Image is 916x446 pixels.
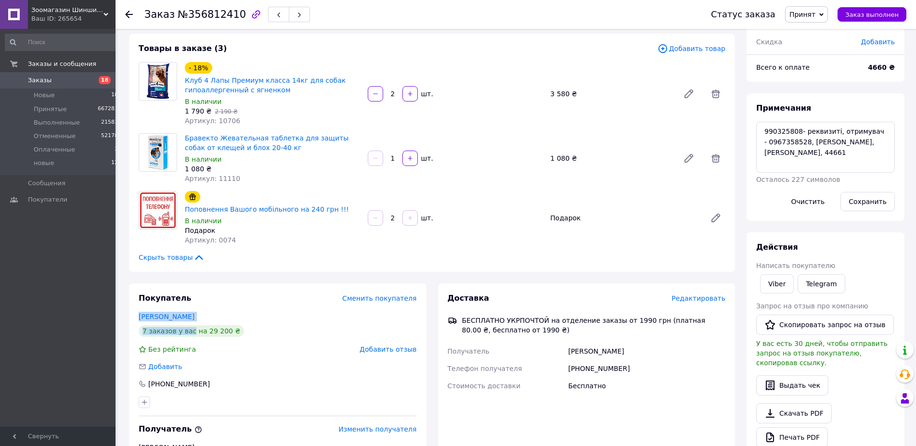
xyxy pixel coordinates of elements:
div: 7 заказов у вас на 29 200 ₴ [139,325,244,337]
span: Всего к оплате [756,64,810,71]
span: Артикул: 0074 [185,236,236,244]
span: У вас есть 30 дней, чтобы отправить запрос на отзыв покупателю, скопировав ссылку. [756,340,888,367]
span: Покупатели [28,195,67,204]
button: Выдать чек [756,375,828,395]
a: Поповнення Вашого мобільного на 240 грн !!! [185,205,349,213]
span: Действия [756,242,798,252]
span: Редактировать [671,294,725,302]
img: Поповнення Вашого мобільного на 240 грн !!! [139,191,177,229]
span: Принят [789,11,815,18]
span: 1 790 ₴ [185,107,211,115]
span: Добавить [861,38,895,46]
span: Новые [34,91,55,100]
span: Стоимость доставки [448,382,521,390]
span: Оплаченные [34,145,75,154]
span: 21583 [101,118,118,127]
span: Скрыть товары [139,253,205,262]
span: Без рейтинга [148,345,196,353]
div: - 18% [185,62,212,74]
span: Отмененные [34,132,76,140]
span: Принятые [34,105,67,114]
div: шт. [419,89,434,99]
span: 2 190 ₴ [215,108,237,115]
button: Заказ выполнен [838,7,906,22]
span: В наличии [185,98,221,105]
div: Статус заказа [711,10,775,19]
a: Редактировать [679,84,698,103]
a: Viber [760,274,794,293]
span: Заказ [144,9,175,20]
span: 3 [115,145,118,154]
button: Сохранить [840,192,895,211]
span: Запрос на отзыв про компанию [756,302,868,310]
span: Изменить получателя [338,425,416,433]
div: 1 080 ₴ [185,164,360,174]
button: Скопировать запрос на отзыв [756,315,894,335]
span: Телефон получателя [448,365,522,372]
div: 3 580 ₴ [546,87,675,101]
span: 12 [111,159,118,167]
span: Удалить [706,149,725,168]
span: Скидка [756,38,782,46]
span: Заказ выполнен [845,11,899,18]
span: Зоомагазин Шиншилка - Дискаунтер зоотоваров.Корма для кошек и собак. Ветеринарная аптека [31,6,103,14]
div: Ваш ID: 265654 [31,14,116,23]
span: Осталось 227 символов [756,176,840,183]
span: Удалить [706,84,725,103]
a: Бравекто Жевательная таблетка для защиты собак от клещей и блох 20-40 кг [185,134,348,152]
a: Клуб 4 Лапы Премиум класса 14кг для собак гипоаллергенный с ягненком [185,76,346,94]
span: Сообщения [28,179,65,188]
span: Сменить покупателя [342,294,416,302]
div: [PHONE_NUMBER] [566,360,727,377]
span: Заказы и сообщения [28,60,96,68]
span: В наличии [185,217,221,225]
span: Выполненные [34,118,80,127]
div: шт. [419,213,434,223]
div: 1 080 ₴ [546,152,675,165]
span: Доставка [448,293,490,303]
div: [PHONE_NUMBER] [147,379,211,389]
span: Покупатель [139,293,191,303]
div: шт. [419,153,434,163]
button: Очистить [783,192,833,211]
span: Добавить [148,363,182,370]
span: 18 [111,91,118,100]
span: Артикул: 11110 [185,175,240,182]
textarea: 990325808- реквизиті, отримувач - 0967358528, [PERSON_NAME], [PERSON_NAME], 44661 [756,122,895,173]
a: Редактировать [679,149,698,168]
span: Написать покупателю [756,262,835,269]
b: 4660 ₴ [868,64,895,71]
span: Получатель [448,347,490,355]
span: 667281 [98,105,118,114]
span: Заказы [28,76,52,85]
a: Редактировать [706,208,725,228]
span: №356812410 [178,9,246,20]
span: Добавить отзыв [360,345,416,353]
div: БЕСПЛАТНО УКРПОЧТОЙ на отделение заказы от 1990 грн (платная 80.00 ₴, бесплатно от 1990 ₴) [460,316,728,335]
img: Бравекто Жевательная таблетка для защиты собак от клещей и блох 20-40 кг [139,134,177,171]
div: Подарок [185,226,360,235]
img: Клуб 4 Лапы Премиум класса 14кг для собак гипоаллергенный с ягненком [145,63,170,100]
a: [PERSON_NAME] [139,313,194,320]
div: Вернуться назад [125,10,133,19]
div: [PERSON_NAME] [566,343,727,360]
span: Товары в заказе (3) [139,44,227,53]
div: Бесплатно [566,377,727,395]
input: Поиск [5,34,119,51]
a: Скачать PDF [756,403,832,423]
span: новые [34,159,54,167]
a: Telegram [798,274,845,293]
span: В наличии [185,155,221,163]
span: 18 [99,76,111,84]
span: Примечания [756,103,811,113]
span: Добавить товар [658,43,725,54]
span: 52178 [101,132,118,140]
div: Подарок [546,211,702,225]
span: Артикул: 10706 [185,117,240,125]
span: Получатель [139,424,202,433]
